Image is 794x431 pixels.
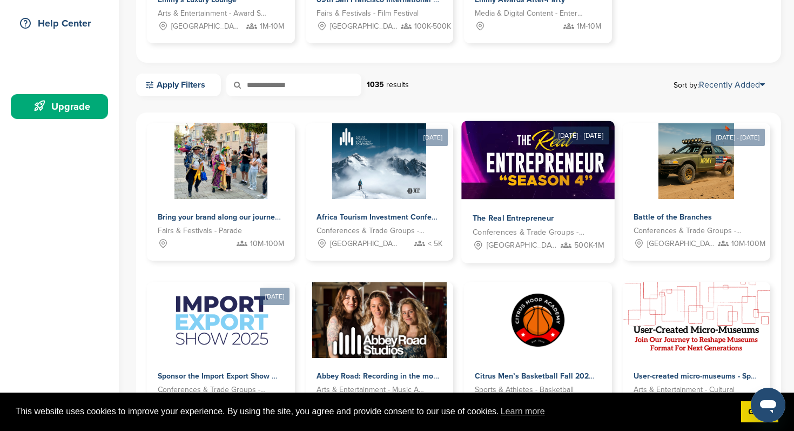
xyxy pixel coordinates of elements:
[634,225,744,237] span: Conferences & Trade Groups - Entertainment
[499,403,547,420] a: learn more about cookies
[414,21,451,32] span: 100K-500K
[634,213,712,222] span: Battle of the Branches
[306,106,454,261] a: [DATE] Sponsorpitch & Africa Tourism Investment Conference - Lead Sponsor Conferences & Trade Gro...
[475,8,585,19] span: Media & Digital Content - Entertainment
[158,384,268,396] span: Conferences & Trade Groups - Industrial Conference
[464,282,612,420] a: Sponsorpitch & Citrus Men’s Basketball Fall 2025 League Sports & Athletes - Basketball 20K-50K
[312,282,447,358] img: Sponsorpitch &
[418,129,448,146] div: [DATE]
[487,240,557,252] span: [GEOGRAPHIC_DATA], [GEOGRAPHIC_DATA]
[674,81,765,89] span: Sort by:
[574,240,604,252] span: 500K-1M
[500,282,576,358] img: Sponsorpitch &
[741,401,778,423] a: dismiss cookie message
[147,265,295,420] a: [DATE] Sponsorpitch & Sponsor the Import Export Show 2025 Conferences & Trade Groups - Industrial...
[330,21,399,32] span: [GEOGRAPHIC_DATA], [GEOGRAPHIC_DATA]
[751,388,785,422] iframe: Button to launch messaging window
[577,21,601,32] span: 1M-10M
[711,129,765,146] div: [DATE] - [DATE]
[158,213,477,222] span: Bring your brand along our journey across [GEOGRAPHIC_DATA] and [GEOGRAPHIC_DATA]
[623,282,772,358] img: Sponsorpitch &
[11,94,108,119] a: Upgrade
[699,79,765,90] a: Recently Added
[386,80,409,89] span: results
[317,213,504,222] span: Africa Tourism Investment Conference - Lead Sponsor
[11,11,108,36] a: Help Center
[475,384,574,396] span: Sports & Athletes - Basketball
[623,106,771,261] a: [DATE] - [DATE] Sponsorpitch & Battle of the Branches Conferences & Trade Groups - Entertainment ...
[634,384,735,396] span: Arts & Entertainment - Cultural
[147,123,295,261] a: Sponsorpitch & Bring your brand along our journey across [GEOGRAPHIC_DATA] and [GEOGRAPHIC_DATA] ...
[473,214,554,223] span: The Real Entrepreneur
[260,288,290,305] div: [DATE]
[428,238,442,250] span: < 5K
[317,225,427,237] span: Conferences & Trade Groups - Industrial Conference
[473,227,587,239] span: Conferences & Trade Groups - Entertainment
[16,14,108,33] div: Help Center
[163,282,279,358] img: Sponsorpitch &
[332,123,426,199] img: Sponsorpitch &
[260,21,284,32] span: 1M-10M
[250,238,284,250] span: 10M-100M
[136,74,221,96] a: Apply Filters
[658,123,734,199] img: Sponsorpitch &
[475,372,621,381] span: Citrus Men’s Basketball Fall 2025 League
[647,238,716,250] span: [GEOGRAPHIC_DATA], [GEOGRAPHIC_DATA], [US_STATE][GEOGRAPHIC_DATA], [GEOGRAPHIC_DATA], [GEOGRAPHIC...
[461,103,614,263] a: [DATE] - [DATE] Sponsorpitch & The Real Entrepreneur Conferences & Trade Groups - Entertainment [...
[158,8,268,19] span: Arts & Entertainment - Award Show
[731,238,765,250] span: 10M-100M
[174,123,267,199] img: Sponsorpitch &
[461,121,630,200] img: Sponsorpitch &
[158,372,290,381] span: Sponsor the Import Export Show 2025
[367,80,384,89] strong: 1035
[16,97,108,116] div: Upgrade
[317,8,419,19] span: Fairs & Festivals - Film Festival
[553,127,609,144] div: [DATE] - [DATE]
[330,238,399,250] span: [GEOGRAPHIC_DATA]
[306,282,454,420] a: Sponsorpitch & Abbey Road: Recording in the most famous studio Arts & Entertainment - Music Artis...
[158,225,242,237] span: Fairs & Festivals - Parade
[171,21,240,32] span: [GEOGRAPHIC_DATA], [GEOGRAPHIC_DATA]
[16,403,732,420] span: This website uses cookies to improve your experience. By using the site, you agree and provide co...
[317,372,492,381] span: Abbey Road: Recording in the most famous studio
[623,282,771,420] a: Sponsorpitch & User-created micro-museums - Sponsor the future of cultural storytelling Arts & En...
[317,384,427,396] span: Arts & Entertainment - Music Artist - Rock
